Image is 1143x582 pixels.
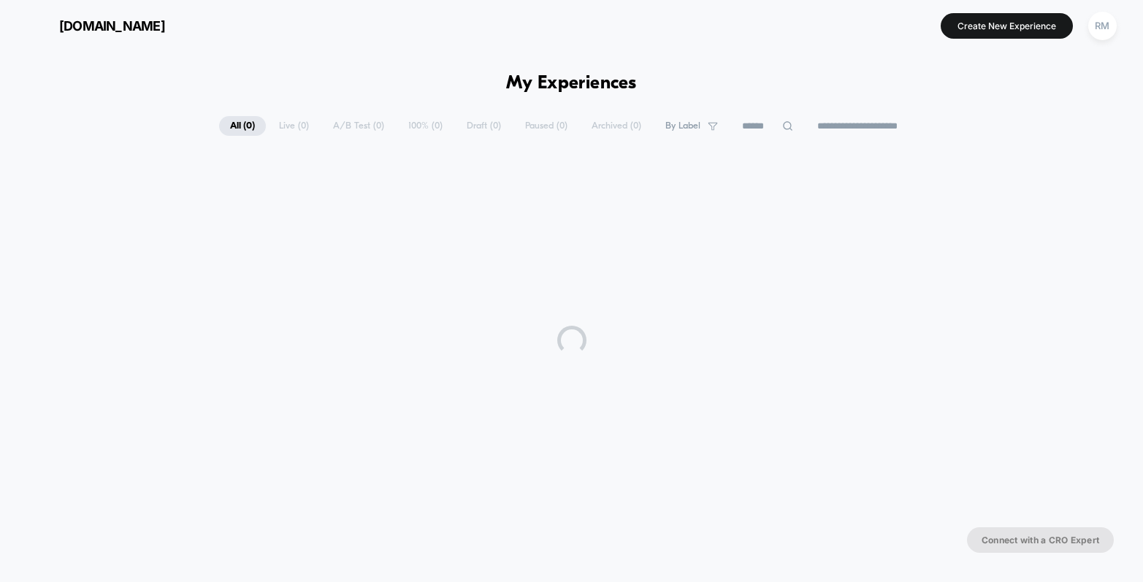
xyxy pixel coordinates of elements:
[1084,11,1121,41] button: RM
[941,13,1073,39] button: Create New Experience
[967,527,1114,553] button: Connect with a CRO Expert
[506,73,637,94] h1: My Experiences
[22,14,169,37] button: [DOMAIN_NAME]
[665,120,700,131] span: By Label
[219,116,266,136] span: All ( 0 )
[1088,12,1117,40] div: RM
[59,18,165,34] span: [DOMAIN_NAME]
